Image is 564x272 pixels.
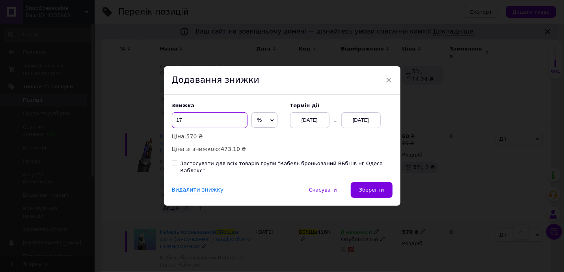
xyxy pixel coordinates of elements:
[290,102,393,108] label: Термін дії
[172,102,195,108] span: Знижка
[172,132,282,141] p: Ціна:
[351,182,392,198] button: Зберегти
[181,160,393,174] div: Застосувати для всіх товарів групи "Кабель броньований ВБбШв нг Одеса Каблекс"
[172,186,224,194] div: Видалити знижку
[186,133,203,140] span: 570 ₴
[309,187,337,193] span: Скасувати
[385,73,393,87] span: ×
[172,75,260,85] span: Додавання знижки
[172,145,282,153] p: Ціна зі знижкою:
[257,117,262,123] span: %
[290,112,329,128] div: [DATE]
[301,182,345,198] button: Скасувати
[221,146,246,152] span: 473.10 ₴
[341,112,381,128] div: [DATE]
[359,187,384,193] span: Зберегти
[172,112,248,128] input: 0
